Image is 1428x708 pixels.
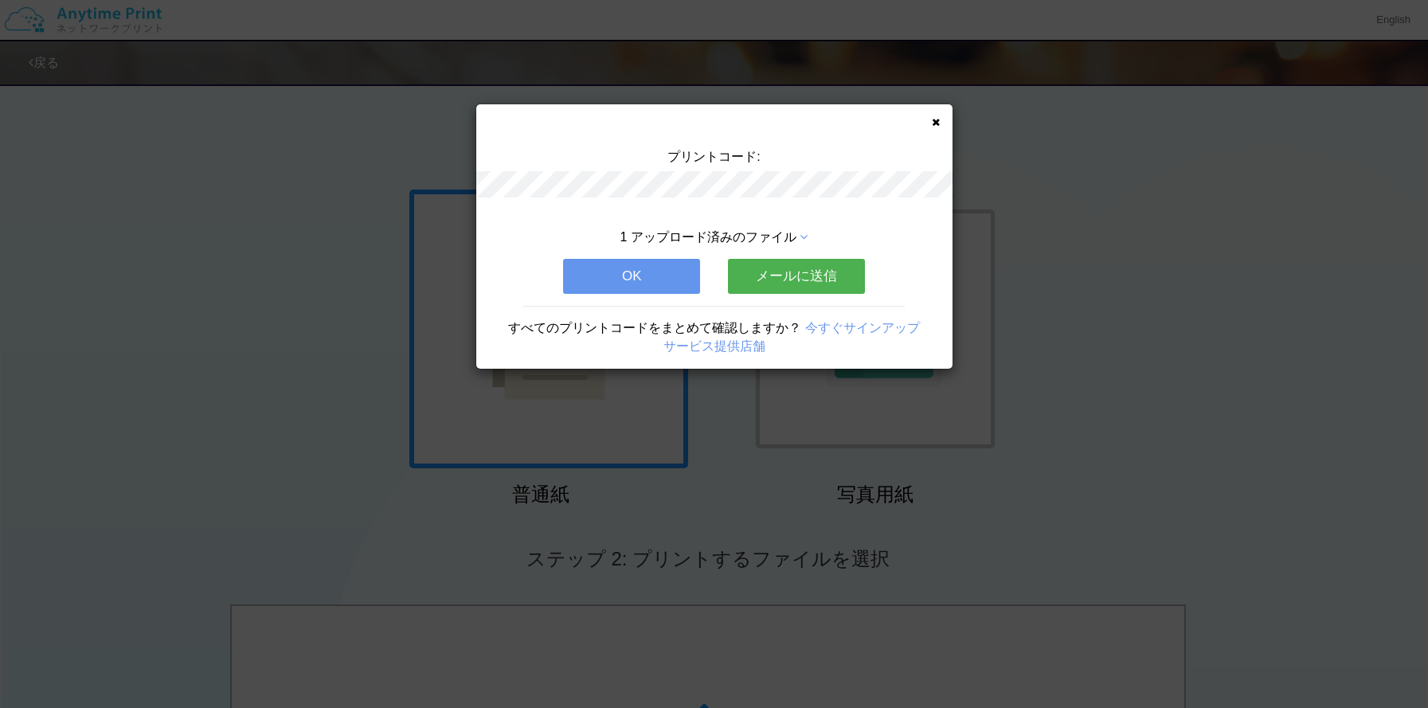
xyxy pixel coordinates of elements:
span: すべてのプリントコードをまとめて確認しますか？ [508,321,801,334]
a: 今すぐサインアップ [805,321,920,334]
button: メールに送信 [728,259,865,294]
span: 1 アップロード済みのファイル [620,230,796,244]
button: OK [563,259,700,294]
a: サービス提供店舗 [663,339,765,353]
span: プリントコード: [667,150,760,163]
